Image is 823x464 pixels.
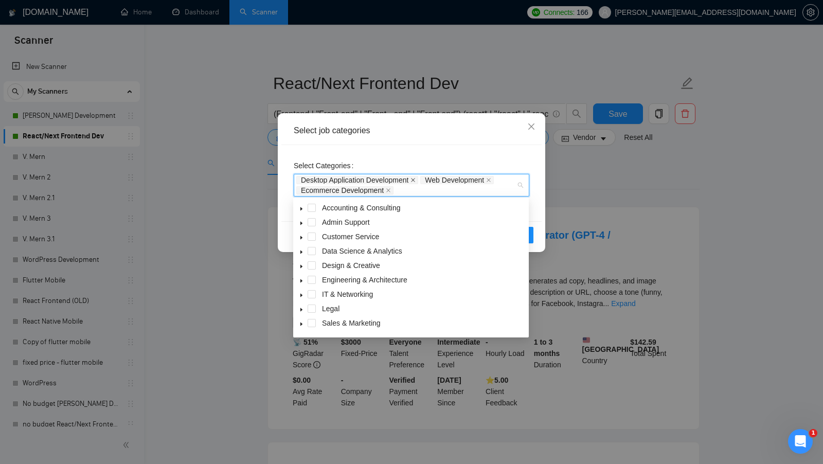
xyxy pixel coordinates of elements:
[322,261,380,270] span: Design & Creative
[299,221,304,226] span: caret-down
[320,317,527,329] span: Sales & Marketing
[294,125,529,136] div: Select job categories
[410,177,416,183] span: close
[299,278,304,283] span: caret-down
[320,202,527,214] span: Accounting & Consulting
[301,187,384,194] span: Ecommerce Development
[788,429,813,454] iframe: Intercom live chat
[322,290,373,298] span: IT & Networking
[386,188,391,193] span: close
[299,322,304,327] span: caret-down
[425,176,484,184] span: Web Development
[809,429,817,437] span: 1
[322,247,402,255] span: Data Science & Analytics
[420,176,494,184] span: Web Development
[320,274,527,286] span: Engineering & Architecture
[320,230,527,243] span: Customer Service
[320,302,527,315] span: Legal
[296,176,418,184] span: Desktop Application Development
[299,206,304,211] span: caret-down
[320,331,527,344] span: Translation
[320,288,527,300] span: IT & Networking
[299,293,304,298] span: caret-down
[299,264,304,269] span: caret-down
[320,245,527,257] span: Data Science & Analytics
[322,319,381,327] span: Sales & Marketing
[396,186,398,194] input: Select Categories
[527,122,535,131] span: close
[301,176,408,184] span: Desktop Application Development
[320,259,527,272] span: Design & Creative
[296,186,393,194] span: Ecommerce Development
[299,307,304,312] span: caret-down
[322,204,401,212] span: Accounting & Consulting
[294,157,357,174] label: Select Categories
[299,249,304,255] span: caret-down
[322,305,339,313] span: Legal
[322,218,370,226] span: Admin Support
[299,235,304,240] span: caret-down
[320,216,527,228] span: Admin Support
[322,276,407,284] span: Engineering & Architecture
[486,177,491,183] span: close
[517,113,545,141] button: Close
[322,233,379,241] span: Customer Service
